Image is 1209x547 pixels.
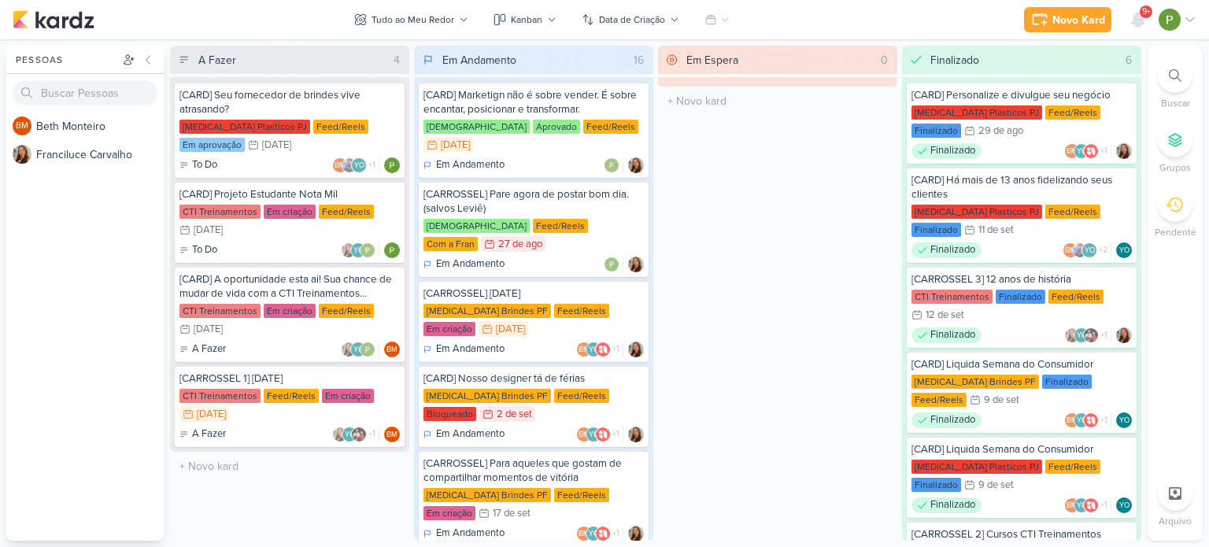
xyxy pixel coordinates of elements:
div: Beth Monteiro [1064,143,1080,159]
div: Responsável: Yasmin Oliveira [1116,497,1132,513]
div: Finalizado [911,223,961,237]
p: BM [386,431,397,439]
div: Em Andamento [423,526,505,541]
p: BM [16,122,28,131]
div: Finalizado [911,124,961,138]
div: Yasmin Oliveira [350,242,366,258]
div: Finalizado [911,242,982,258]
div: Yasmin Oliveira [586,427,601,442]
div: Feed/Reels [533,219,588,233]
img: Franciluce Carvalho [628,157,644,173]
div: CTI Treinamentos [179,205,261,219]
div: Responsável: Paloma Paixão Designer [384,242,400,258]
p: A Fazer [192,427,226,442]
div: 17 de set [493,508,531,519]
span: +1 [611,527,619,540]
p: Em Andamento [436,342,505,357]
div: Em criação [322,389,374,403]
p: YO [589,530,599,538]
div: Finalizado [911,478,961,492]
p: Em Andamento [436,257,505,272]
p: Finalizado [930,412,975,428]
img: Paloma Paixão Designer [384,157,400,173]
div: [CARROSSEL 1] Dia do cliente [179,371,400,386]
div: Beth Monteiro [384,427,400,442]
div: Responsável: Yasmin Oliveira [1116,242,1132,258]
div: Colaboradores: Beth Monteiro, Yasmin Oliveira, Allegra Plásticos e Brindes Personalizados, Paloma... [576,342,623,357]
div: Em Espera [686,52,738,68]
div: Em Andamento [423,342,505,357]
div: Feed/Reels [1048,290,1104,304]
img: Franciluce Carvalho [332,427,348,442]
div: Colaboradores: Beth Monteiro, Guilherme Savio, Yasmin Oliveira, Allegra Plásticos e Brindes Perso... [332,157,379,173]
div: Em criação [264,205,316,219]
div: [CARD] Há mais de 13 anos fidelizando seus clientes [911,173,1132,201]
img: Paloma Paixão Designer [604,257,619,272]
div: Yasmin Oliveira [586,526,601,541]
div: 11 de set [978,225,1014,235]
div: Yasmin Oliveira [351,157,367,173]
div: Com a Fran [423,237,478,251]
div: Em criação [264,304,316,318]
p: BM [579,346,590,354]
p: Em Andamento [436,526,505,541]
div: F r a n c i l u c e C a r v a l h o [36,146,164,163]
div: 2 de set [497,409,532,419]
div: Novo Kard [1052,12,1105,28]
div: Em Andamento [423,157,505,173]
div: Beth Monteiro [1064,497,1080,513]
div: Em aprovação [179,138,245,152]
p: Em Andamento [436,427,505,442]
div: Responsável: Franciluce Carvalho [1116,143,1132,159]
div: Colaboradores: Beth Monteiro, Yasmin Oliveira, Allegra Plásticos e Brindes Personalizados, Paloma... [576,427,623,442]
div: [MEDICAL_DATA] Plasticos PJ [911,105,1042,120]
div: Colaboradores: Paloma Paixão Designer [604,257,623,272]
img: Franciluce Carvalho [1116,327,1132,343]
div: Colaboradores: Beth Monteiro, Yasmin Oliveira, Allegra Plásticos e Brindes Personalizados, Paloma... [576,526,623,541]
div: Feed/Reels [583,120,638,134]
div: Yasmin Oliveira [1116,497,1132,513]
div: Beth Monteiro [576,342,592,357]
div: Yasmin Oliveira [1116,242,1132,258]
div: Feed/Reels [554,488,609,502]
div: [CARD] Liquida Semana do Consumidor [911,442,1132,456]
img: Franciluce Carvalho [1064,327,1080,343]
div: Feed/Reels [554,304,609,318]
div: Feed/Reels [911,393,967,407]
p: BM [1067,502,1078,510]
p: Grupos [1159,161,1191,175]
div: Em Andamento [423,257,505,272]
div: [CARD] Personalize e divulgue seu negócio [911,88,1132,102]
img: Franciluce Carvalho [628,257,644,272]
div: Bloqueado [423,407,476,421]
div: A Fazer [179,342,226,357]
div: [CARD] Liquida Semana do Consumidor [911,357,1132,371]
div: Em criação [423,322,475,336]
div: Em Andamento [423,427,505,442]
div: Feed/Reels [1045,205,1100,219]
div: [CARD] Projeto Estudante Nota Mil [179,187,400,201]
img: cti direção [1083,327,1099,343]
div: Yasmin Oliveira [1074,327,1089,343]
div: 29 de ago [978,126,1023,136]
div: 6 [1119,52,1138,68]
div: [DATE] [194,225,223,235]
div: Responsável: Franciluce Carvalho [628,257,644,272]
img: Allegra Plásticos e Brindes Personalizados [1083,497,1099,513]
div: Beth Monteiro [576,427,592,442]
div: Feed/Reels [1045,460,1100,474]
div: Feed/Reels [319,304,374,318]
div: Feed/Reels [313,120,368,134]
button: Novo Kard [1024,7,1111,32]
div: Yasmin Oliveira [1074,412,1089,428]
div: Responsável: Franciluce Carvalho [628,526,644,541]
img: Franciluce Carvalho [1116,143,1132,159]
span: +1 [1099,329,1107,342]
p: Arquivo [1159,514,1192,528]
div: A Fazer [198,52,236,68]
span: 9+ [1142,6,1151,18]
span: +1 [1099,499,1107,512]
p: YO [1119,247,1130,255]
p: YO [353,346,364,354]
img: Paloma Paixão Designer [360,342,375,357]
